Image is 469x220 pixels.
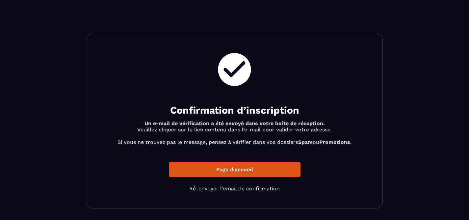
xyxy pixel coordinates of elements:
[215,50,254,89] img: check
[103,104,366,117] h2: Confirmation d’inscription
[169,162,300,177] a: Page d'accueil
[298,139,313,145] b: Spam
[189,185,280,192] a: Ré-envoyer l'email de confirmation
[144,120,325,126] b: Un e-mail de vérification a été envoyé dans votre boîte de réception.
[319,139,350,145] b: Promotions
[103,120,366,145] p: Veuillez cliquer sur le lien contenu dans l’e-mail pour valider votre adresse. Si vous ne trouvez...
